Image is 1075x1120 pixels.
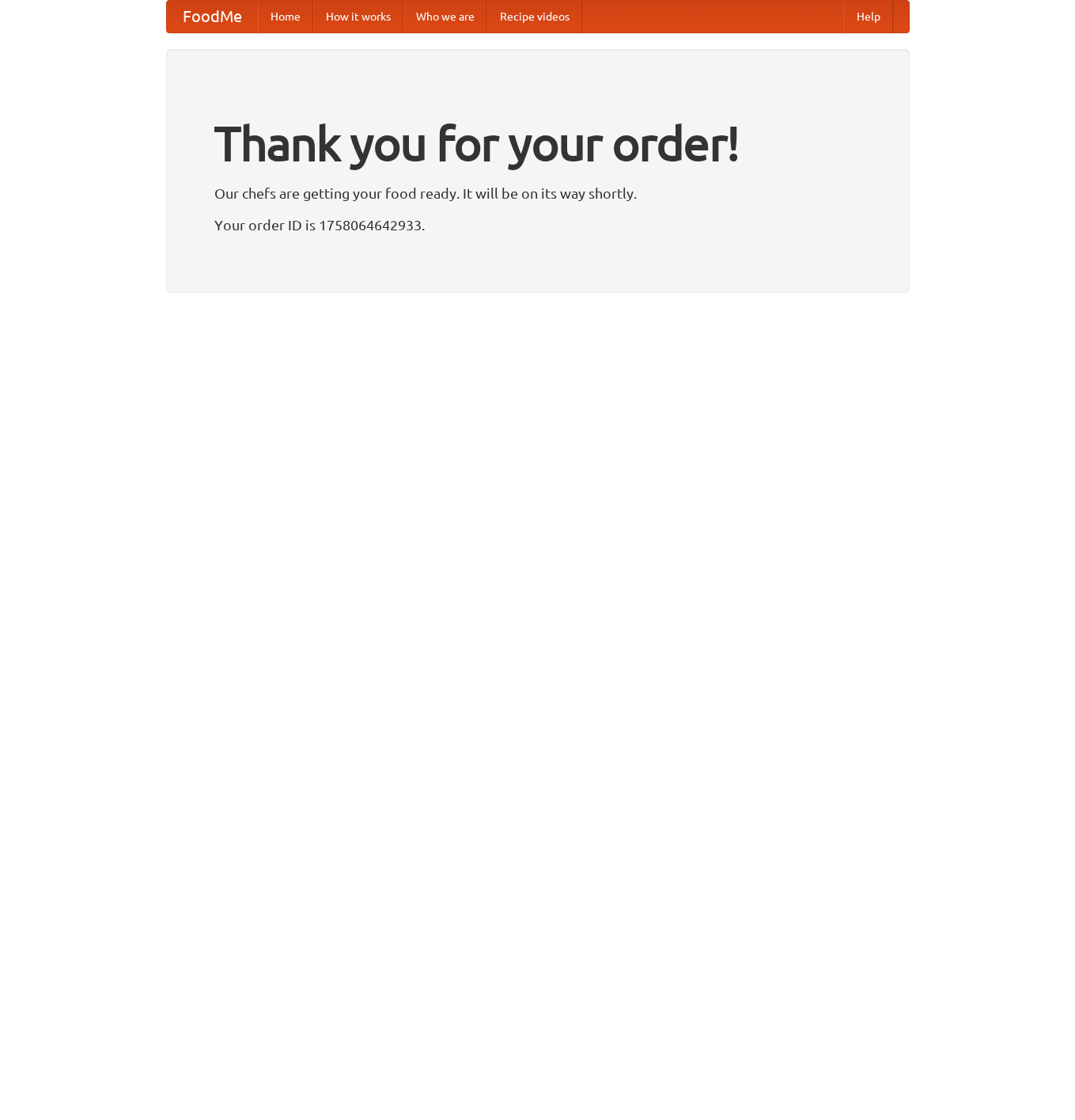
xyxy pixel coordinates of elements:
a: FoodMe [167,1,258,32]
a: How it works [313,1,403,32]
a: Home [258,1,313,32]
a: Help [844,1,893,32]
p: Our chefs are getting your food ready. It will be on its way shortly. [214,181,861,205]
p: Your order ID is 1758064642933. [214,213,861,237]
h1: Thank you for your order! [214,105,861,181]
a: Recipe videos [487,1,582,32]
a: Who we are [403,1,487,32]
